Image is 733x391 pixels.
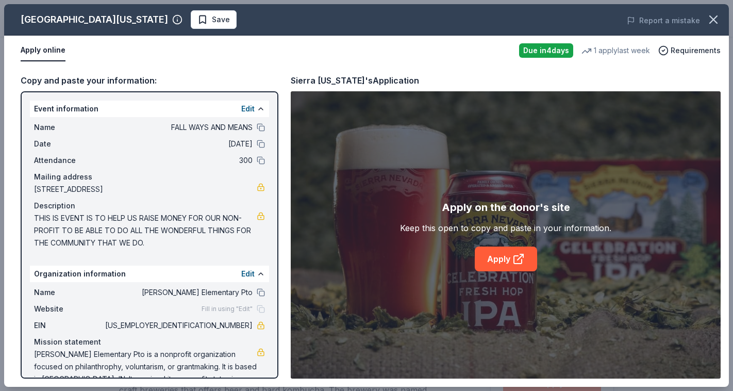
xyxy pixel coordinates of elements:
div: [GEOGRAPHIC_DATA][US_STATE] [21,11,168,28]
div: Mailing address [34,171,265,183]
span: Name [34,286,103,299]
span: [DATE] [103,138,253,150]
span: THIS IS EVENT IS TO HELP US RAISE MONEY FOR OUR NON-PROFIT TO BE ABLE TO DO ALL THE WONDERFUL THI... [34,212,257,249]
button: Save [191,10,237,29]
button: Edit [241,103,255,115]
span: Date [34,138,103,150]
button: Apply online [21,40,65,61]
span: [US_EMPLOYER_IDENTIFICATION_NUMBER] [103,319,253,332]
span: [PERSON_NAME] Elementary Pto is a nonprofit organization focused on philanthrophy, voluntarism, o... [34,348,257,385]
span: Attendance [34,154,103,167]
button: Report a mistake [627,14,700,27]
span: EIN [34,319,103,332]
div: Apply on the donor's site [442,199,570,216]
span: Fill in using "Edit" [202,305,253,313]
a: Apply [475,247,537,271]
button: Requirements [658,44,721,57]
div: Keep this open to copy and paste in your information. [400,222,611,234]
div: Description [34,200,265,212]
div: Event information [30,101,269,117]
div: Copy and paste your information: [21,74,278,87]
div: 1 apply last week [581,44,650,57]
span: [PERSON_NAME] Elementary Pto [103,286,253,299]
div: Mission statement [34,336,265,348]
span: Requirements [671,44,721,57]
button: Edit [241,268,255,280]
span: Name [34,121,103,134]
span: FALL WAYS AND MEANS [103,121,253,134]
div: Sierra [US_STATE]'s Application [291,74,419,87]
span: Save [212,13,230,26]
span: 300 [103,154,253,167]
div: Organization information [30,266,269,282]
span: [STREET_ADDRESS] [34,183,257,195]
div: Due in 4 days [519,43,573,58]
span: Website [34,303,103,315]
